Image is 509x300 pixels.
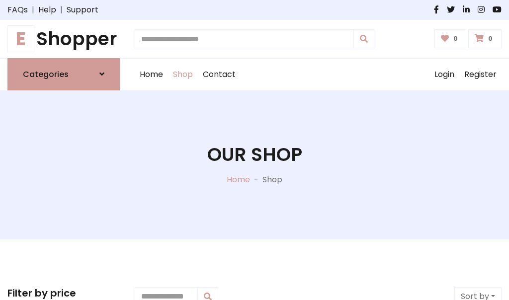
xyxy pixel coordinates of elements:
h1: Shopper [7,28,120,50]
a: Shop [168,59,198,90]
p: Shop [262,174,282,186]
a: Home [135,59,168,90]
span: 0 [486,34,495,43]
a: EShopper [7,28,120,50]
a: Home [227,174,250,185]
a: 0 [468,29,502,48]
a: Categories [7,58,120,90]
a: Contact [198,59,241,90]
a: Login [429,59,459,90]
a: Support [67,4,98,16]
a: Register [459,59,502,90]
h5: Filter by price [7,287,120,299]
a: Help [38,4,56,16]
span: | [28,4,38,16]
a: 0 [434,29,467,48]
h6: Categories [23,70,69,79]
span: E [7,25,34,52]
span: | [56,4,67,16]
span: 0 [451,34,460,43]
a: FAQs [7,4,28,16]
p: - [250,174,262,186]
h1: Our Shop [207,144,302,166]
